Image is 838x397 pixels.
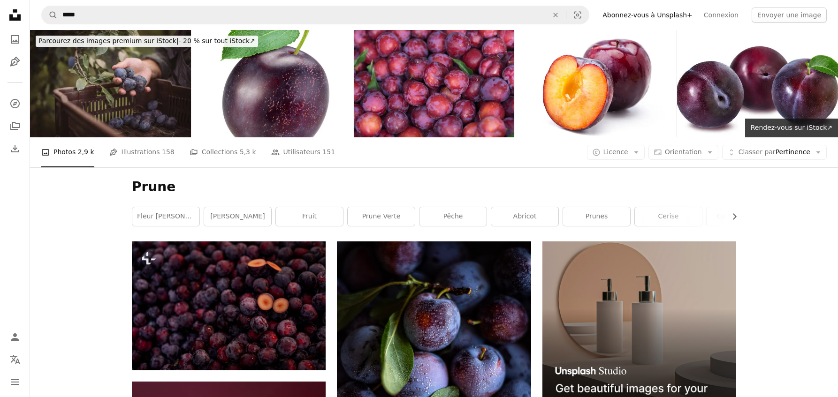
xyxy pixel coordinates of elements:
span: Licence [603,148,628,156]
a: Prunes [563,207,630,226]
button: Rechercher sur Unsplash [42,6,58,24]
span: Parcourez des images premium sur iStock | [38,37,179,45]
span: 158 [162,147,175,157]
img: Gros plan d’une grappe de raisin [132,241,326,370]
button: Langue [6,350,24,369]
button: Licence [587,145,645,160]
a: Historique de téléchargement [6,139,24,158]
a: Collections 5,3 k [190,137,256,167]
a: Connexion [698,7,744,22]
span: 151 [322,147,335,157]
img: Prune sur un blanc [677,30,838,137]
img: Plum isolated on white background [192,30,353,137]
a: Photos [6,30,24,49]
a: Illustrations [6,52,24,71]
a: abricot [491,207,558,226]
a: Utilisateurs 151 [271,137,335,167]
a: fruit [276,207,343,226]
a: Explorer [6,94,24,113]
a: pêche [419,207,487,226]
button: Recherche de visuels [566,6,589,24]
span: Orientation [665,148,702,156]
img: fruits de prune sur le marché [354,30,515,137]
a: Gros plan d’une grappe de raisin [132,301,326,310]
h1: Prune [132,179,736,195]
img: Récolte de prunes. Mains d’agriculteurs aux prunes fraîchement récoltés [30,30,191,137]
span: - 20 % sur tout iStock ↗ [38,37,255,45]
a: prune verte [348,207,415,226]
a: [PERSON_NAME] [204,207,271,226]
a: cerise [635,207,702,226]
button: Classer parPertinence [722,145,827,160]
button: Orientation [648,145,718,160]
a: Abonnez-vous à Unsplash+ [597,7,698,22]
a: Rendez-vous sur iStock↗ [745,119,838,137]
button: Menu [6,373,24,391]
a: fleur [PERSON_NAME] [132,207,199,226]
a: Parcourez des images premium sur iStock|- 20 % sur tout iStock↗ [30,30,264,52]
a: Couleur prune [707,207,774,226]
button: Effacer [545,6,566,24]
button: Envoyer une image [752,7,827,22]
a: Illustrations 158 [109,137,175,167]
a: Collections [6,117,24,135]
span: Rendez-vous sur iStock ↗ [751,124,832,131]
img: Prune rouge [515,30,676,137]
form: Rechercher des visuels sur tout le site [41,6,589,24]
a: tas de fruits [337,382,531,390]
span: Pertinence [739,148,810,157]
span: 5,3 k [240,147,256,157]
button: faire défiler la liste vers la droite [726,207,736,226]
span: Classer par [739,148,776,156]
a: Connexion / S’inscrire [6,328,24,346]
